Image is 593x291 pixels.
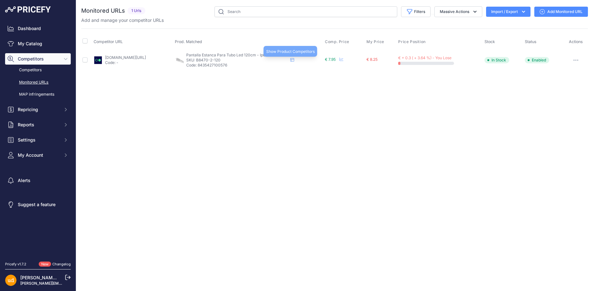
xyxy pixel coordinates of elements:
[398,39,425,44] span: Price Position
[366,39,384,44] span: My Price
[5,89,71,100] a: MAP infringements
[398,39,427,44] button: Price Position
[5,262,26,267] div: Pricefy v1.7.2
[534,7,588,17] a: Add Monitored URL
[52,262,71,266] a: Changelog
[325,57,336,62] span: € 7.95
[214,6,397,17] input: Search
[105,55,146,60] a: [DOMAIN_NAME][URL]
[5,65,71,76] a: Competitors
[434,6,482,17] button: Massive Actions
[5,38,71,49] a: My Catalog
[5,134,71,146] button: Settings
[175,39,202,44] span: Prod. Matched
[186,53,267,57] span: Pantalla Estanca Para Tubo Led 120cm - Ip65
[5,199,71,210] a: Suggest a feature
[39,262,51,267] span: New
[94,39,123,44] span: Competitor URL
[569,39,583,44] span: Actions
[5,23,71,34] a: Dashboard
[5,175,71,186] a: Alerts
[266,49,315,54] span: Show Product Competitors
[325,39,349,44] span: Comp. Price
[18,137,59,143] span: Settings
[5,53,71,65] button: Competitors
[20,275,61,280] a: [PERSON_NAME] d
[366,57,378,62] span: € 8.25
[81,17,164,23] p: Add and manage your competitor URLs
[5,119,71,130] button: Reports
[5,6,51,13] img: Pricefy Logo
[186,63,288,68] p: Code: 8435427100576
[18,56,59,62] span: Competitors
[525,57,549,63] span: Enabled
[325,39,351,44] button: Comp. Price
[105,60,146,65] p: Code: -
[5,149,71,161] button: My Account
[18,106,59,113] span: Repricing
[398,55,451,60] span: € + 0.3 ( + 3.64 %) - You Lose
[525,39,537,44] span: Status
[18,122,59,128] span: Reports
[484,57,509,63] span: In Stock
[20,281,118,286] a: [PERSON_NAME][EMAIL_ADDRESS][DOMAIN_NAME]
[401,6,431,17] button: Filters
[186,58,288,63] p: SKU: B8470-2-120
[5,104,71,115] button: Repricing
[5,23,71,254] nav: Sidebar
[484,39,495,44] span: Stock
[486,7,530,17] button: Import / Export
[18,152,59,158] span: My Account
[81,6,125,15] h2: Monitored URLs
[5,77,71,88] a: Monitored URLs
[366,39,385,44] button: My Price
[128,7,145,15] span: 1 Urls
